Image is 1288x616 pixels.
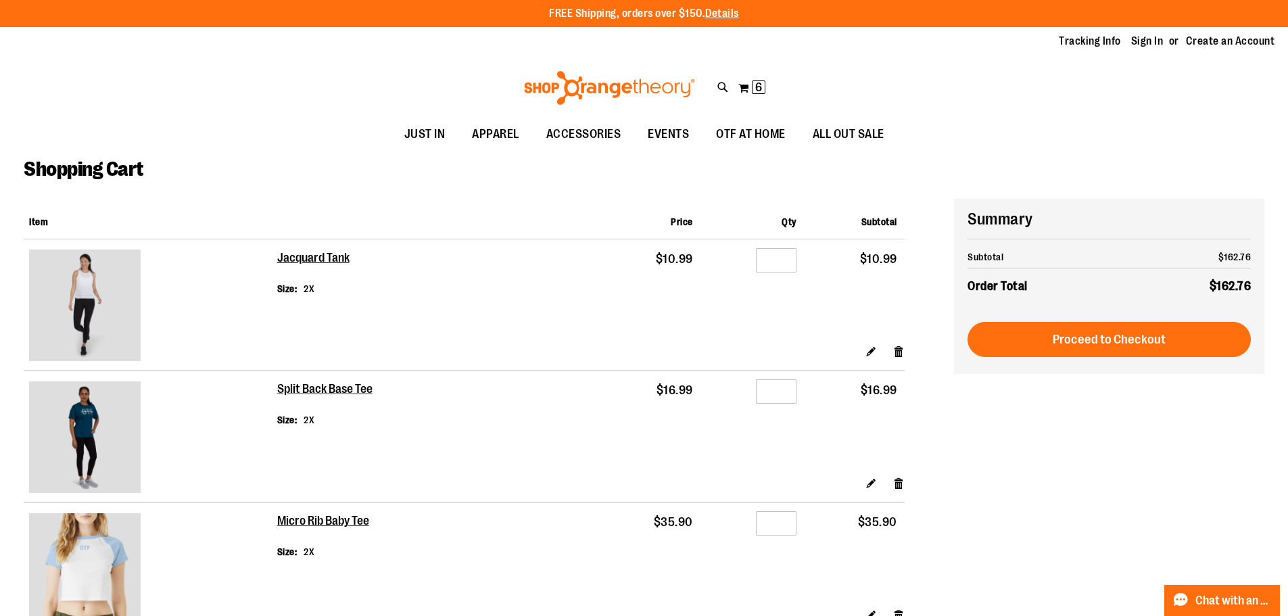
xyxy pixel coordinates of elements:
span: Subtotal [861,216,897,227]
dd: 2X [304,282,314,295]
span: Price [671,216,693,227]
span: $10.99 [860,252,897,266]
a: Tracking Info [1059,34,1121,49]
span: Proceed to Checkout [1053,332,1166,347]
span: $16.99 [861,383,897,397]
span: EVENTS [648,119,689,149]
button: Chat with an Expert [1164,585,1281,616]
span: ACCESSORIES [546,119,621,149]
span: JUST IN [404,119,446,149]
a: Jacquard Tank [29,250,272,364]
strong: Order Total [968,276,1028,295]
span: $162.76 [1210,279,1251,293]
a: Split Back Base Tee [29,381,272,496]
span: ALL OUT SALE [813,119,884,149]
span: 6 [755,80,762,94]
a: Split Back Base Tee [277,382,373,397]
span: Qty [782,216,796,227]
img: Jacquard Tank [29,250,141,361]
h2: Summary [968,208,1251,231]
dd: 2X [304,413,314,427]
span: Chat with an Expert [1195,594,1272,607]
a: Create an Account [1186,34,1275,49]
dt: Size [277,282,297,295]
th: Subtotal [968,246,1141,268]
button: Proceed to Checkout [968,322,1251,357]
span: $35.90 [858,515,897,529]
a: Remove item [893,344,905,358]
img: Shop Orangetheory [522,71,697,105]
a: Micro Rib Baby Tee [277,514,370,529]
dt: Size [277,413,297,427]
a: Jacquard Tank [277,251,350,266]
span: Shopping Cart [24,158,143,181]
img: Split Back Base Tee [29,381,141,493]
a: Details [705,7,739,20]
span: $35.90 [654,515,693,529]
span: $16.99 [657,383,693,397]
p: FREE Shipping, orders over $150. [549,6,739,22]
span: Item [29,216,48,227]
span: $162.76 [1218,252,1251,262]
a: Sign In [1131,34,1164,49]
a: Remove item [893,476,905,490]
dt: Size [277,545,297,559]
span: APPAREL [472,119,519,149]
span: $10.99 [656,252,693,266]
dd: 2X [304,545,314,559]
span: OTF AT HOME [716,119,786,149]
